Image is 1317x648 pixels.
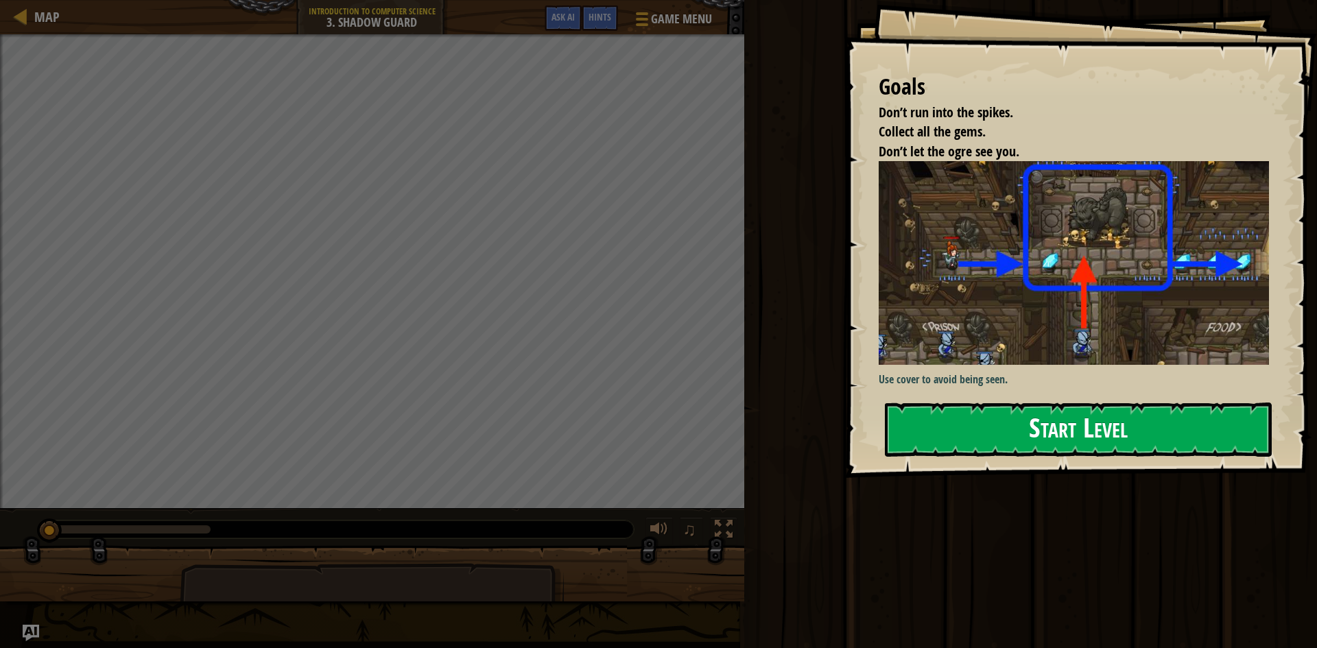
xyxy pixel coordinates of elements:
li: Collect all the gems. [862,122,1266,142]
button: Toggle fullscreen [710,517,737,545]
a: Map [27,8,60,26]
button: Start Level [885,403,1272,457]
span: Map [34,8,60,26]
button: Ask AI [23,625,39,641]
span: Don’t run into the spikes. [879,103,1013,121]
button: Ask AI [545,5,582,31]
div: Goals [879,71,1269,103]
img: Shadow guard [879,161,1279,365]
span: ♫ [683,519,696,540]
span: Ask AI [551,10,575,23]
li: Don’t run into the spikes. [862,103,1266,123]
span: Game Menu [651,10,712,28]
button: ♫ [680,517,703,545]
span: Don’t let the ogre see you. [879,142,1019,160]
span: Collect all the gems. [879,122,986,141]
button: Adjust volume [645,517,673,545]
button: Game Menu [625,5,720,38]
span: Hints [589,10,611,23]
li: Don’t let the ogre see you. [862,142,1266,162]
p: Use cover to avoid being seen. [879,372,1279,387]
